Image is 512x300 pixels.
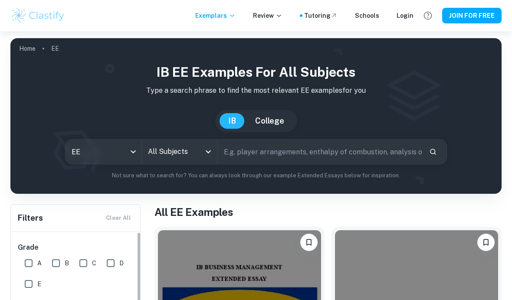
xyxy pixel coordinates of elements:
h1: All EE Examples [154,204,502,220]
span: A [37,258,42,268]
p: EE [51,44,59,53]
button: Open [202,146,214,158]
p: Type a search phrase to find the most relevant EE examples for you [17,85,495,96]
h1: IB EE examples for all subjects [17,62,495,82]
button: College [246,113,293,129]
h6: Filters [18,212,43,224]
div: EE [66,140,141,164]
span: D [119,258,124,268]
img: Clastify logo [10,7,66,24]
span: C [92,258,96,268]
a: Home [19,42,36,55]
input: E.g. player arrangements, enthalpy of combustion, analysis of a big city... [218,140,422,164]
a: Schools [355,11,379,20]
button: JOIN FOR FREE [442,8,502,23]
h6: Grade [18,242,134,253]
button: Help and Feedback [420,8,435,23]
button: Please log in to bookmark exemplars [477,234,495,251]
a: Login [397,11,414,20]
a: Tutoring [304,11,338,20]
img: profile cover [10,38,502,194]
button: IB [220,113,245,129]
span: B [65,258,69,268]
button: Please log in to bookmark exemplars [300,234,318,251]
span: E [37,279,41,289]
p: Not sure what to search for? You can always look through our example Extended Essays below for in... [17,171,495,180]
p: Exemplars [195,11,236,20]
p: Review [253,11,282,20]
button: Search [426,144,440,159]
